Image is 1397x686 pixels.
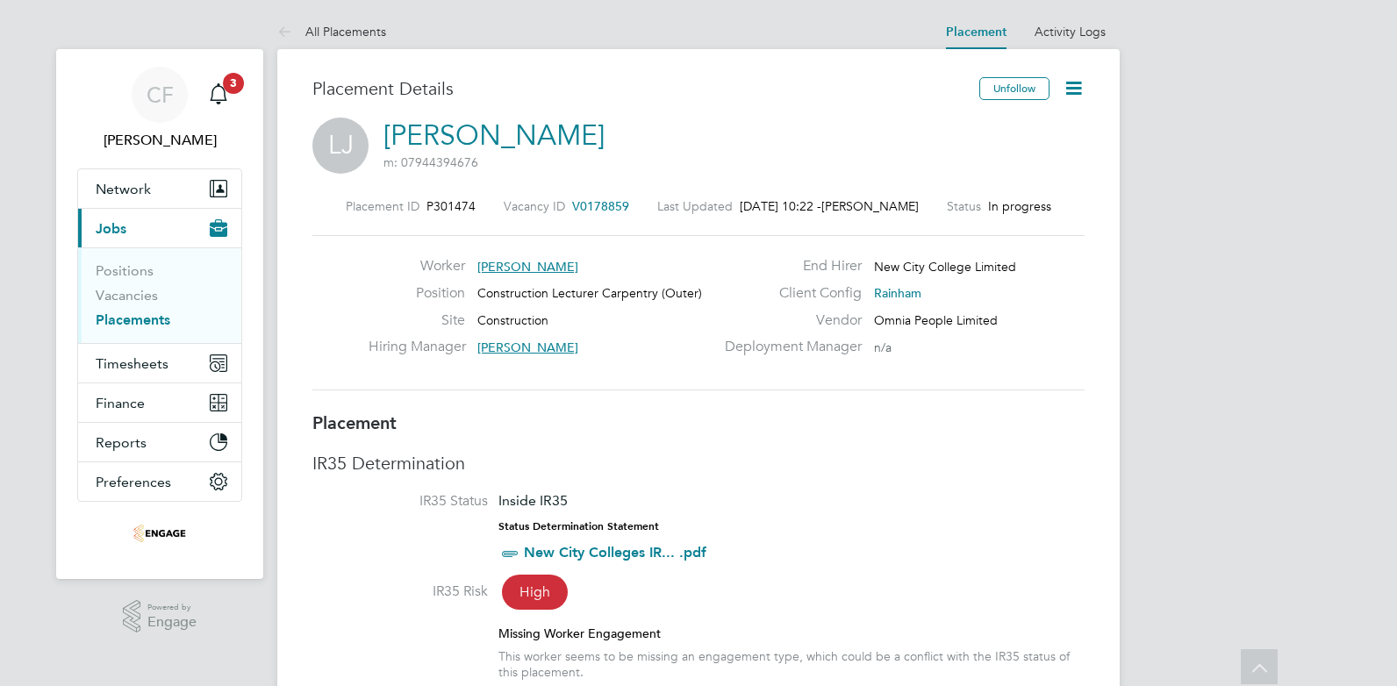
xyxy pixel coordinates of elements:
label: End Hirer [714,257,862,275]
h3: IR35 Determination [312,452,1085,475]
a: Powered byEngage [123,600,197,633]
label: Deployment Manager [714,338,862,356]
a: Activity Logs [1035,24,1106,39]
span: Construction Lecturer Carpentry (Outer) [477,285,702,301]
span: 3 [223,73,244,94]
span: LJ [312,118,369,174]
a: Placement [946,25,1007,39]
label: Hiring Manager [369,338,465,356]
label: Status [947,198,981,214]
span: Reports [96,434,147,451]
span: CF [147,83,174,106]
button: Jobs [78,209,241,247]
span: Powered by [147,600,197,615]
strong: Status Determination Statement [498,520,659,532]
span: Omnia People Limited [874,312,998,328]
a: Positions [96,262,154,279]
label: Last Updated [657,198,733,214]
span: V0178859 [572,198,629,214]
label: Client Config [714,284,862,303]
span: Network [96,181,151,197]
a: CF[PERSON_NAME] [77,67,242,151]
div: This worker seems to be missing an engagement type, which could be a conflict with the IR35 statu... [498,648,1085,680]
span: Rainham [874,285,921,301]
label: Placement ID [346,198,419,214]
span: Engage [147,615,197,630]
b: Placement [312,412,397,433]
a: Placements [96,311,170,328]
span: m: 07944394676 [383,154,478,170]
span: n/a [874,339,892,355]
span: [PERSON_NAME] [821,198,919,214]
label: IR35 Status [312,492,488,511]
a: 3 [201,67,236,123]
span: Cam Fisher [77,130,242,151]
span: [PERSON_NAME] [477,259,578,275]
span: Preferences [96,474,171,490]
label: IR35 Risk [312,582,488,601]
span: Timesheets [96,355,168,372]
label: Position [369,284,465,303]
button: Unfollow [979,77,1050,100]
span: Finance [96,395,145,411]
a: [PERSON_NAME] [383,118,605,153]
span: Inside IR35 [498,492,568,509]
label: Site [369,311,465,330]
label: Vendor [714,311,862,330]
label: Vacancy ID [504,198,565,214]
button: Network [78,169,241,208]
span: High [502,575,568,610]
nav: Main navigation [56,49,263,579]
span: [PERSON_NAME] [477,339,578,355]
span: New City College Limited [874,259,1016,275]
button: Reports [78,423,241,461]
a: New City Colleges IR... .pdf [524,544,706,561]
span: P301474 [426,198,476,214]
div: Jobs [78,247,241,343]
a: All Placements [277,24,386,39]
span: In progress [988,198,1051,214]
span: Jobs [96,220,126,237]
img: omniapeople-logo-retina.png [133,519,186,547]
button: Finance [78,383,241,422]
button: Timesheets [78,344,241,382]
a: Go to home page [77,519,242,547]
label: Worker [369,257,465,275]
button: Preferences [78,462,241,501]
span: Construction [477,312,548,328]
a: Vacancies [96,287,158,304]
div: Missing Worker Engagement [498,625,1085,641]
h3: Placement Details [312,77,966,100]
span: [DATE] 10:22 - [740,198,821,214]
